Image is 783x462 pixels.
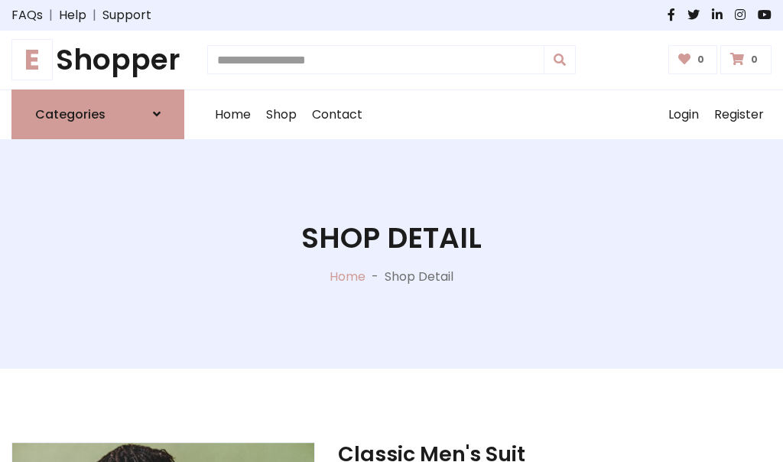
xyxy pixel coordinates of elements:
[301,221,482,255] h1: Shop Detail
[43,6,59,24] span: |
[304,90,370,139] a: Contact
[11,43,184,77] h1: Shopper
[59,6,86,24] a: Help
[366,268,385,286] p: -
[207,90,258,139] a: Home
[720,45,772,74] a: 0
[707,90,772,139] a: Register
[11,39,53,80] span: E
[86,6,102,24] span: |
[668,45,718,74] a: 0
[330,268,366,285] a: Home
[102,6,151,24] a: Support
[258,90,304,139] a: Shop
[747,53,762,67] span: 0
[385,268,453,286] p: Shop Detail
[11,89,184,139] a: Categories
[35,107,106,122] h6: Categories
[661,90,707,139] a: Login
[11,43,184,77] a: EShopper
[11,6,43,24] a: FAQs
[694,53,708,67] span: 0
